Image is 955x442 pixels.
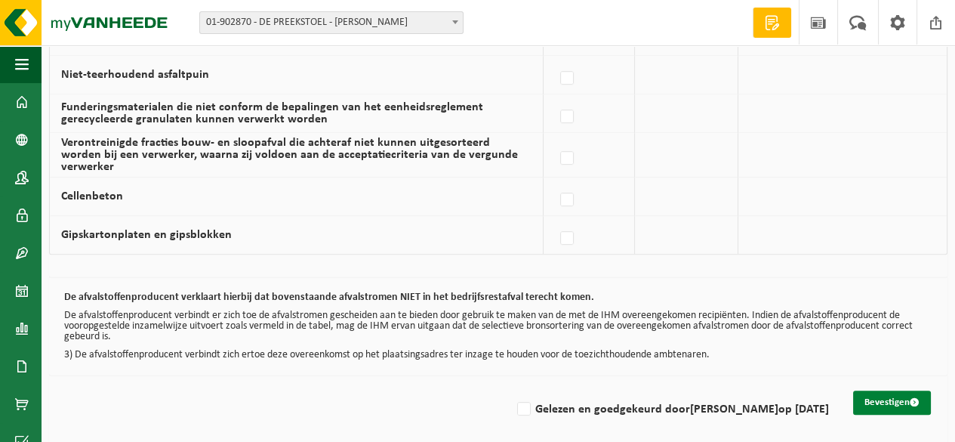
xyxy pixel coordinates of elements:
label: Verontreinigde fracties bouw- en sloopafval die achteraf niet kunnen uitgesorteerd worden bij een... [61,137,518,173]
strong: [PERSON_NAME] [690,403,778,416]
p: 3) De afvalstoffenproducent verbindt zich ertoe deze overeenkomst op het plaatsingsadres ter inza... [64,350,932,360]
label: Cellenbeton [61,190,123,202]
span: 01-902870 - DE PREEKSTOEL - SAMYN NADINE - DRANOUTER [199,11,464,34]
label: Niet-teerhoudend asfaltpuin [61,69,209,81]
label: Gipskartonplaten en gipsblokken [61,229,232,241]
span: 01-902870 - DE PREEKSTOEL - SAMYN NADINE - DRANOUTER [200,12,463,33]
button: Bevestigen [853,391,931,415]
p: De afvalstoffenproducent verbindt er zich toe de afvalstromen gescheiden aan te bieden door gebru... [64,311,932,342]
label: Funderingsmaterialen die niet conform de bepalingen van het eenheidsreglement gerecycleerde granu... [61,101,483,125]
label: Gelezen en goedgekeurd door op [DATE] [514,398,829,421]
b: De afvalstoffenproducent verklaart hierbij dat bovenstaande afvalstromen NIET in het bedrijfsrest... [64,292,594,303]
